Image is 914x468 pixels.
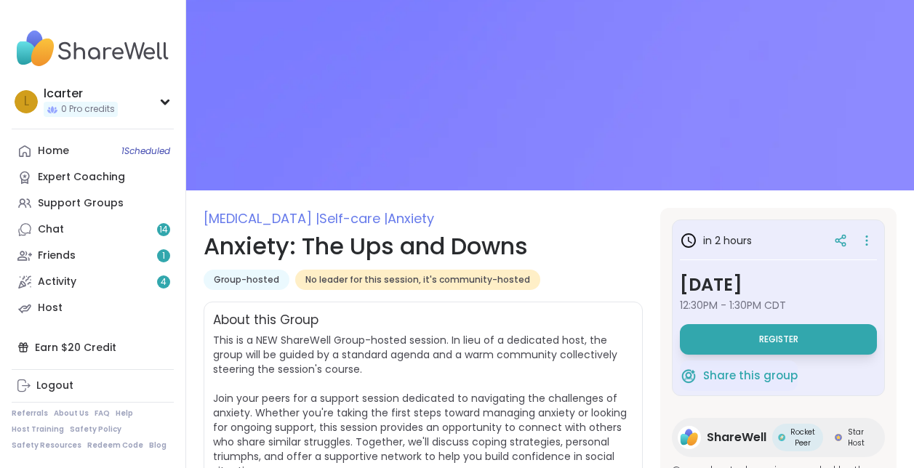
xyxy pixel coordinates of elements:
[845,427,867,448] span: Star Host
[12,164,174,190] a: Expert Coaching
[24,92,29,111] span: l
[680,367,697,384] img: ShareWell Logomark
[70,424,121,435] a: Safety Policy
[12,269,174,295] a: Activity4
[778,434,785,441] img: Rocket Peer
[12,408,48,419] a: Referrals
[61,103,115,116] span: 0 Pro credits
[204,229,643,264] h1: Anxiety: The Ups and Downs
[159,224,168,236] span: 14
[12,373,174,399] a: Logout
[680,272,877,298] h3: [DATE]
[12,295,174,321] a: Host
[162,250,165,262] span: 1
[388,209,434,227] span: Anxiety
[38,222,64,237] div: Chat
[12,190,174,217] a: Support Groups
[38,301,63,315] div: Host
[213,311,318,330] h2: About this Group
[319,209,388,227] span: Self-care |
[703,368,798,384] span: Share this group
[680,298,877,312] span: 12:30PM - 1:30PM CDT
[12,23,174,74] img: ShareWell Nav Logo
[38,275,76,289] div: Activity
[12,217,174,243] a: Chat14
[707,429,766,446] span: ShareWell
[214,274,279,286] span: Group-hosted
[835,434,842,441] img: Star Host
[680,232,752,249] h3: in 2 hours
[38,144,69,158] div: Home
[54,408,89,419] a: About Us
[12,138,174,164] a: Home1Scheduled
[305,274,530,286] span: No leader for this session, it's community-hosted
[680,324,877,355] button: Register
[12,424,64,435] a: Host Training
[12,243,174,269] a: Friends1
[38,249,76,263] div: Friends
[12,334,174,360] div: Earn $20 Credit
[672,418,885,457] a: ShareWellShareWellRocket PeerRocket PeerStar HostStar Host
[678,426,701,449] img: ShareWell
[38,170,125,185] div: Expert Coaching
[121,145,170,157] span: 1 Scheduled
[759,334,798,345] span: Register
[680,360,798,391] button: Share this group
[36,379,73,393] div: Logout
[149,440,167,451] a: Blog
[87,440,143,451] a: Redeem Code
[44,86,118,102] div: lcarter
[38,196,124,211] div: Support Groups
[788,427,817,448] span: Rocket Peer
[161,276,167,289] span: 4
[12,440,81,451] a: Safety Resources
[204,209,319,227] span: [MEDICAL_DATA] |
[116,408,133,419] a: Help
[95,408,110,419] a: FAQ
